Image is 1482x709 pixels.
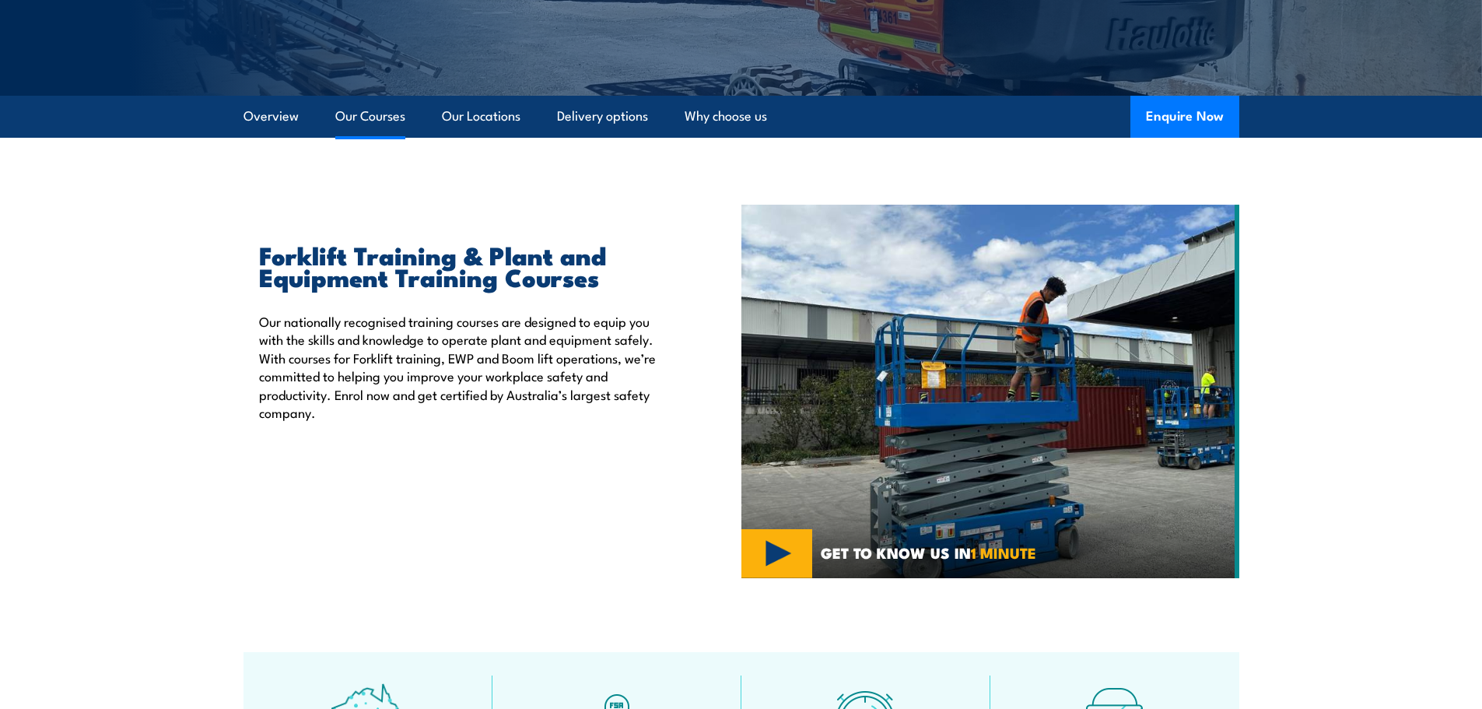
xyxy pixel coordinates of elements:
strong: 1 MINUTE [971,541,1036,563]
span: GET TO KNOW US IN [821,546,1036,560]
a: Delivery options [557,96,648,137]
a: Our Locations [442,96,520,137]
h2: Forklift Training & Plant and Equipment Training Courses [259,244,670,287]
a: Overview [243,96,299,137]
a: Why choose us [685,96,767,137]
img: Verification of Competency (VOC) for Elevating Work Platform (EWP) Under 11m [741,205,1239,578]
button: Enquire Now [1130,96,1239,138]
p: Our nationally recognised training courses are designed to equip you with the skills and knowledg... [259,312,670,421]
a: Our Courses [335,96,405,137]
